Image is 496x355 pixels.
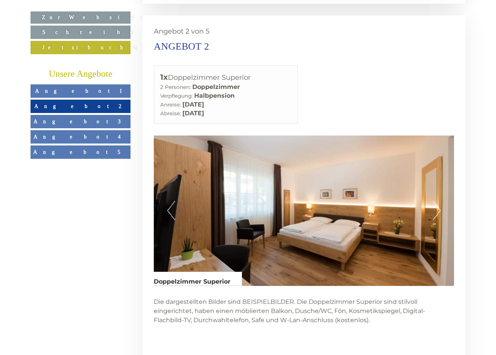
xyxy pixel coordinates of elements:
[160,21,295,44] div: Guten Tag, wie können wir Ihnen helfen?
[160,84,191,90] small: 2 Personen:
[31,41,130,54] a: Jetzt buchen
[192,83,240,90] b: Doppelzimmer
[194,92,235,99] b: Halbpension
[34,134,128,140] span: Angebot 4
[160,101,181,107] small: Anreise:
[433,201,441,220] button: Next
[182,109,204,116] b: [DATE]
[182,100,204,108] b: [DATE]
[160,110,181,116] small: Abreise:
[35,88,126,94] span: Angebot 1
[31,68,130,81] div: Unsere Angebote
[33,149,134,155] span: Angebot 5
[34,103,127,109] span: Angebot 2
[154,27,209,35] span: Angebot 2 von 5
[160,71,292,82] div: Doppelzimmer Superior
[154,297,454,324] p: Die dargestellten Bilder sind BEISPIELBILDER. Die Doppelzimmer Superior sind stilvoll eingerichte...
[160,92,193,98] small: Verpflegung:
[164,37,289,42] small: 20:43
[154,135,454,286] img: image
[34,118,128,124] span: Angebot 3
[160,72,168,81] b: 1x
[31,26,130,39] a: Schreiben Sie uns
[167,201,175,220] button: Previous
[132,6,169,19] div: Montag
[154,39,209,53] div: Angebot 2
[206,201,301,215] button: Senden
[31,11,130,24] a: Zur Website
[154,271,242,286] div: Doppelzimmer Superior
[164,22,289,28] div: Sie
